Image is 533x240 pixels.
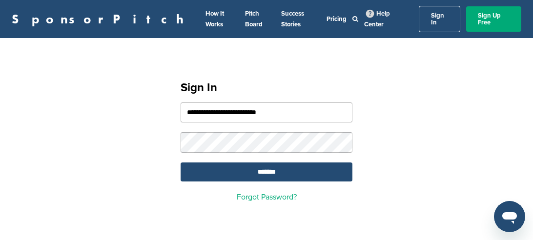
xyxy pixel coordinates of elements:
a: How It Works [205,10,224,28]
a: Success Stories [281,10,304,28]
a: Sign In [419,6,460,32]
a: Help Center [364,8,390,30]
a: SponsorPitch [12,13,190,25]
a: Sign Up Free [466,6,521,32]
iframe: Button to launch messaging window [494,201,525,232]
h1: Sign In [181,79,352,97]
a: Pitch Board [245,10,263,28]
a: Pricing [327,15,347,23]
a: Forgot Password? [237,192,297,202]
